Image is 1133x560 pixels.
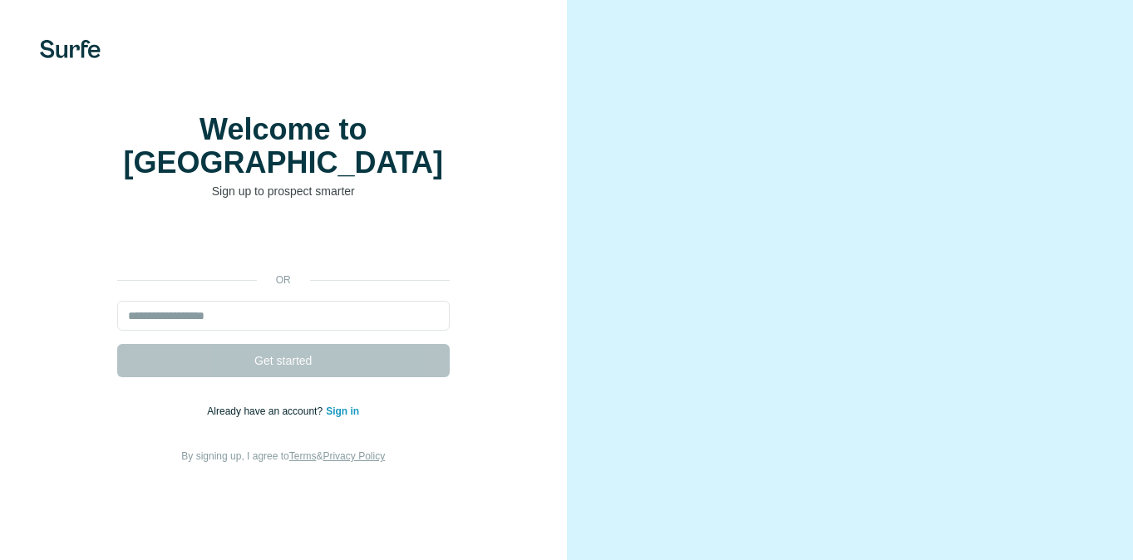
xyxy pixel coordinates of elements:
a: Privacy Policy [323,450,385,462]
p: Sign up to prospect smarter [117,183,450,199]
a: Sign in [326,405,359,417]
iframe: Bouton "Se connecter avec Google" [109,224,458,261]
a: Terms [289,450,317,462]
img: Surfe's logo [40,40,101,58]
span: By signing up, I agree to & [181,450,385,462]
p: or [257,273,310,287]
span: Already have an account? [207,405,326,417]
h1: Welcome to [GEOGRAPHIC_DATA] [117,113,450,179]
